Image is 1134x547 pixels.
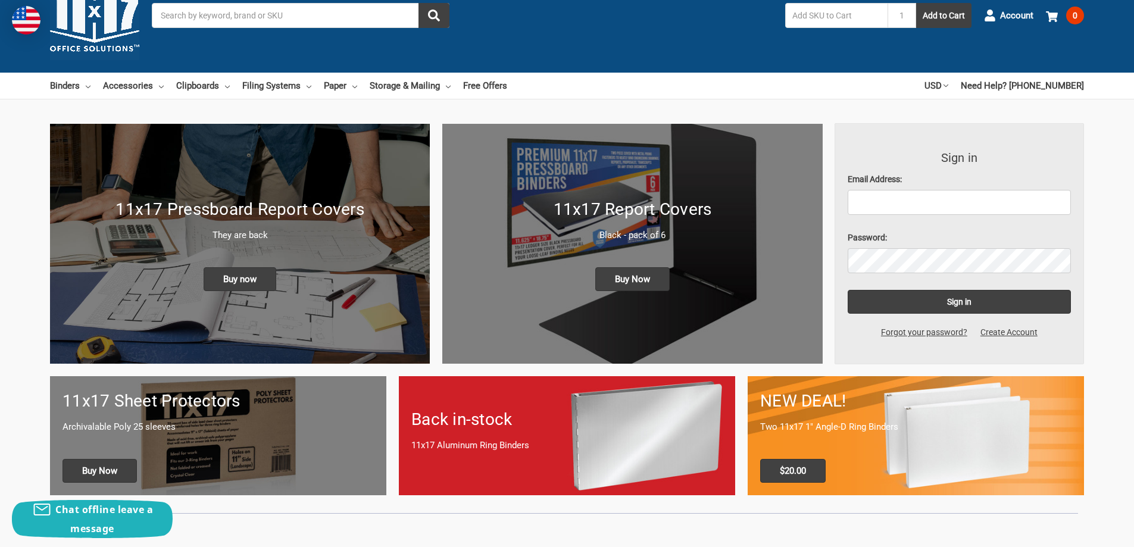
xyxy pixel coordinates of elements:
a: Create Account [974,326,1044,339]
h1: 11x17 Pressboard Report Covers [63,197,417,222]
span: Buy now [204,267,276,291]
p: Black - pack of 6 [455,229,810,242]
h1: 11x17 Sheet Protectors [63,389,374,414]
a: 11x17 sheet protectors 11x17 Sheet Protectors Archivalable Poly 25 sleeves Buy Now [50,376,386,495]
img: New 11x17 Pressboard Binders [50,124,430,364]
h3: Sign in [848,149,1071,167]
span: Buy Now [63,459,137,483]
a: Storage & Mailing [370,73,451,99]
p: Archivalable Poly 25 sleeves [63,420,374,434]
input: Add SKU to Cart [785,3,888,28]
span: Chat offline leave a message [55,503,153,535]
a: 11x17 Report Covers 11x17 Report Covers Black - pack of 6 Buy Now [442,124,822,364]
a: Filing Systems [242,73,311,99]
input: Search by keyword, brand or SKU [152,3,449,28]
a: Accessories [103,73,164,99]
span: Account [1000,9,1033,23]
a: New 11x17 Pressboard Binders 11x17 Pressboard Report Covers They are back Buy now [50,124,430,364]
a: Back in-stock 11x17 Aluminum Ring Binders [399,376,735,495]
label: Password: [848,232,1071,244]
button: Chat offline leave a message [12,500,173,538]
p: 11x17 Aluminum Ring Binders [411,439,723,452]
img: 11x17 Report Covers [442,124,822,364]
h1: Back in-stock [411,407,723,432]
a: Need Help? [PHONE_NUMBER] [961,73,1084,99]
a: Paper [324,73,357,99]
span: Buy Now [595,267,670,291]
p: They are back [63,229,417,242]
a: 11x17 Binder 2-pack only $20.00 NEW DEAL! Two 11x17 1" Angle-D Ring Binders $20.00 [748,376,1084,495]
a: USD [924,73,948,99]
p: Two 11x17 1" Angle-D Ring Binders [760,420,1071,434]
button: Add to Cart [916,3,971,28]
a: Clipboards [176,73,230,99]
span: $20.00 [760,459,826,483]
label: Email Address: [848,173,1071,186]
h1: 11x17 Report Covers [455,197,810,222]
a: Free Offers [463,73,507,99]
img: duty and tax information for United States [12,6,40,35]
a: Binders [50,73,90,99]
h1: NEW DEAL! [760,389,1071,414]
input: Sign in [848,290,1071,314]
span: 0 [1066,7,1084,24]
a: Forgot your password? [874,326,974,339]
